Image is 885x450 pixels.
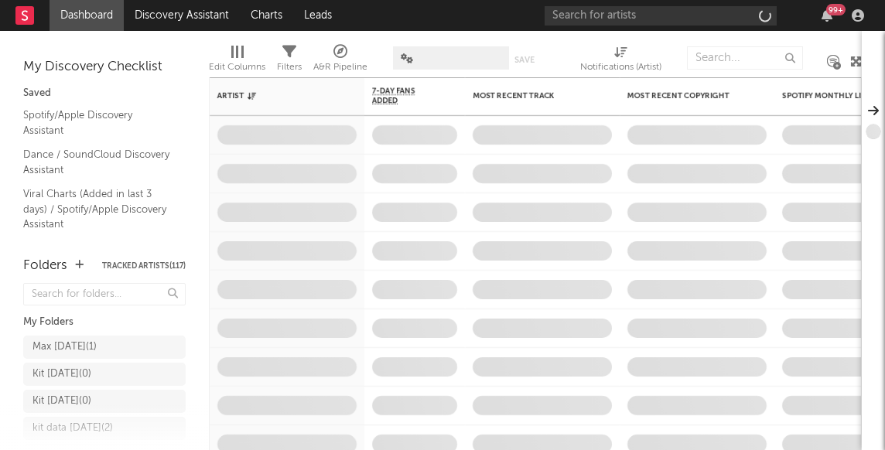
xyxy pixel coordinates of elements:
div: Notifications (Artist) [580,58,661,77]
a: Spotify/Apple Discovery Assistant [23,107,170,138]
div: Artist [217,91,333,101]
div: A&R Pipeline [313,39,367,84]
div: Kit [DATE] ( 0 ) [32,365,91,384]
div: Saved [23,84,186,103]
a: Kit [DATE](0) [23,390,186,413]
span: 7-Day Fans Added [372,87,434,105]
div: Folders [23,257,67,275]
div: 99 + [826,4,846,15]
div: A&R Pipeline [313,58,367,77]
div: Filters [277,58,302,77]
a: Max [DATE](1) [23,336,186,359]
div: Filters [277,39,302,84]
a: Dance / SoundCloud Discovery Assistant [23,146,170,178]
div: My Discovery Checklist [23,58,186,77]
button: Tracked Artists(117) [102,262,186,270]
div: Most Recent Copyright [627,91,743,101]
input: Search for artists [545,6,777,26]
div: Most Recent Track [473,91,589,101]
div: Kit [DATE] ( 0 ) [32,392,91,411]
div: kit data [DATE] ( 2 ) [32,419,113,438]
button: 99+ [822,9,832,22]
a: Kit [DATE](0) [23,363,186,386]
div: Max [DATE] ( 1 ) [32,338,97,356]
div: Edit Columns [209,39,265,84]
input: Search... [687,46,803,70]
a: kit data [DATE](2) [23,417,186,440]
div: My Folders [23,313,186,332]
div: Notifications (Artist) [580,39,661,84]
a: Viral Charts (Added in last 3 days) / Spotify/Apple Discovery Assistant [23,186,170,233]
button: Save [514,56,535,64]
input: Search for folders... [23,283,186,305]
div: Edit Columns [209,58,265,77]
